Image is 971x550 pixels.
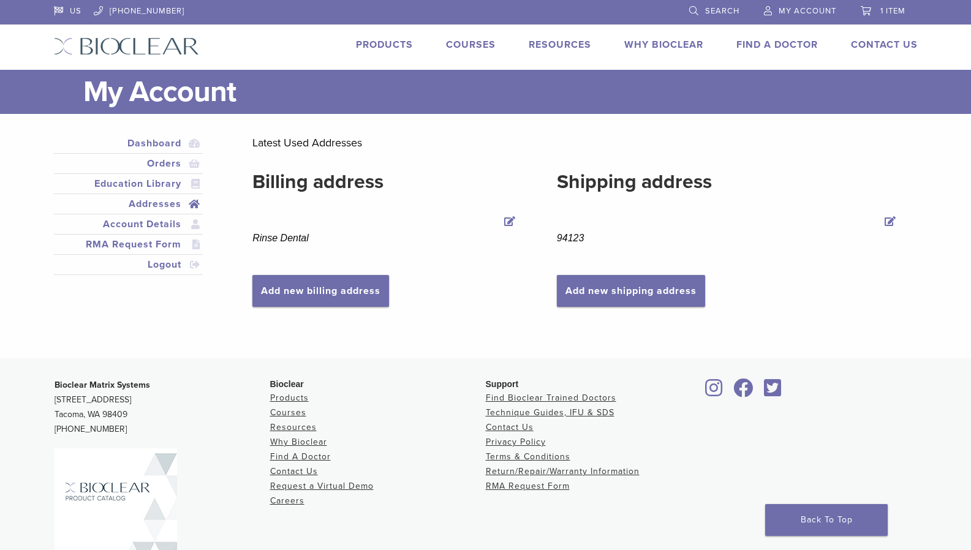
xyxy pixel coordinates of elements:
a: Products [356,39,413,51]
a: Products [270,393,309,403]
a: Careers [270,495,304,506]
a: Back To Top [765,504,888,536]
span: Support [486,379,519,389]
a: Contact Us [270,466,318,477]
a: Resources [270,422,317,432]
a: Bioclear [730,386,758,398]
a: Addresses [56,197,201,211]
a: Courses [446,39,496,51]
a: Account Details [56,217,201,232]
h2: Billing address [252,167,519,197]
a: Courses [270,407,306,418]
strong: Bioclear Matrix Systems [55,380,150,390]
a: RMA Request Form [486,481,570,491]
span: Search [705,6,739,16]
nav: Account pages [54,134,203,290]
a: Edit Billing address [502,214,519,231]
a: Bioclear [701,386,727,398]
a: Contact Us [486,422,534,432]
address: Rinse Dental [252,231,519,246]
a: Find A Doctor [736,39,818,51]
a: Orders [56,156,201,171]
a: Education Library [56,176,201,191]
h1: My Account [83,70,918,114]
a: Why Bioclear [270,437,327,447]
a: Privacy Policy [486,437,546,447]
a: Return/Repair/Warranty Information [486,466,640,477]
a: Find A Doctor [270,451,331,462]
span: Bioclear [270,379,304,389]
a: Why Bioclear [624,39,703,51]
a: Technique Guides, IFU & SDS [486,407,614,418]
a: Dashboard [56,136,201,151]
img: Bioclear [54,37,199,55]
a: Terms & Conditions [486,451,570,462]
a: Logout [56,257,201,272]
a: Add new billing address [252,275,389,307]
a: Edit Shipping address [882,214,899,231]
span: My Account [779,6,836,16]
a: RMA Request Form [56,237,201,252]
a: Add new shipping address [557,275,705,307]
a: Bioclear [760,386,786,398]
a: Contact Us [851,39,918,51]
address: 94123 [557,231,899,246]
a: Resources [529,39,591,51]
h2: Shipping address [557,167,899,197]
p: [STREET_ADDRESS] Tacoma, WA 98409 [PHONE_NUMBER] [55,378,270,437]
p: Latest Used Addresses [252,134,899,152]
a: Request a Virtual Demo [270,481,374,491]
span: 1 item [880,6,905,16]
a: Find Bioclear Trained Doctors [486,393,616,403]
